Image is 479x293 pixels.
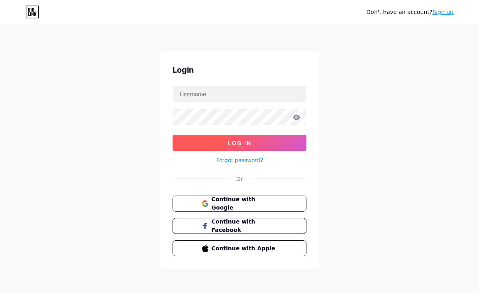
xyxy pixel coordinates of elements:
[432,9,453,15] a: Sign up
[366,8,453,16] div: Don't have an account?
[212,195,277,212] span: Continue with Google
[173,240,306,256] button: Continue with Apple
[173,196,306,212] button: Continue with Google
[216,156,263,164] a: Forgot password?
[173,218,306,234] button: Continue with Facebook
[212,218,277,234] span: Continue with Facebook
[173,86,306,102] input: Username
[173,64,306,76] div: Login
[228,140,251,146] span: Log In
[236,174,243,183] div: Or
[173,135,306,151] button: Log In
[212,244,277,253] span: Continue with Apple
